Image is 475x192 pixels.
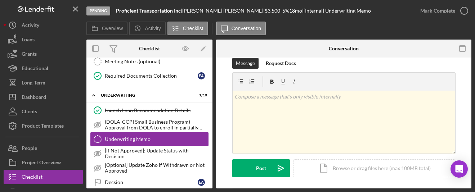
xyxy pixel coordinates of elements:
div: Product Templates [22,119,64,135]
label: Overview [102,26,123,31]
button: People [4,141,83,155]
div: Project Overview [22,155,61,172]
div: Required Documents Collection [105,73,198,79]
b: Proficient Transportation Inc [116,8,181,14]
div: People [22,141,37,157]
button: Request Docs [262,58,300,69]
button: Loans [4,32,83,47]
div: Request Docs [266,58,296,69]
div: [PERSON_NAME] [PERSON_NAME] | [182,8,265,14]
button: Mark Complete [413,4,471,18]
div: Mark Complete [420,4,455,18]
div: E A [198,179,205,186]
div: Dashboard [22,90,46,106]
div: Message [236,58,255,69]
a: (DOLA-CCPI Small Business Program) Approval from DOLA to enroll in partially forgivable loan fund [90,118,209,132]
button: Activity [4,18,83,32]
button: Product Templates [4,119,83,133]
div: Open Intercom Messenger [451,160,468,178]
div: E A [198,72,205,79]
div: Activity [22,18,39,34]
button: Checklist [4,170,83,184]
div: 1 / 10 [194,93,207,97]
div: Post [256,159,266,177]
div: | [116,8,182,14]
div: Underwriting [101,93,189,97]
div: Launch Loan Recommendation Details [105,108,209,113]
div: (DOLA-CCPI Small Business Program) Approval from DOLA to enroll in partially forgivable loan fund [105,119,209,131]
div: 5 % [282,8,289,14]
button: Conversation [216,22,266,35]
div: Loans [22,32,35,49]
a: DecsionEA [90,175,209,189]
button: Dashboard [4,90,83,104]
button: Activity [129,22,165,35]
a: Launch Loan Recommendation Details [90,103,209,118]
div: Pending [86,6,110,15]
div: Checklist [22,170,42,186]
a: Underwriting Memo [90,132,209,146]
div: [Optional] Update Zoho if Withdrawn or Not Approved [105,162,209,174]
button: Long-Term [4,76,83,90]
div: Grants [22,47,37,63]
div: Educational [22,61,48,77]
button: Checklist [167,22,208,35]
div: Decsion [105,179,198,185]
a: Required Documents CollectionEA [90,69,209,83]
label: Activity [145,26,161,31]
div: Conversation [329,46,359,51]
button: Post [232,159,290,177]
div: | [Internal] Underwriting Memo [302,8,371,14]
label: Checklist [183,26,203,31]
div: Checklist [139,46,160,51]
a: [Optional] Update Zoho if Withdrawn or Not Approved [90,161,209,175]
span: $3,500 [265,8,280,14]
div: Underwriting Memo [105,136,209,142]
a: [If Not Approved]: Update Status with Decision [90,146,209,161]
div: 18 mo [289,8,302,14]
div: Long-Term [22,76,45,92]
div: [If Not Approved]: Update Status with Decision [105,148,209,159]
button: Clients [4,104,83,119]
a: Meeting Notes (optional) [90,54,209,69]
button: Grants [4,47,83,61]
button: Project Overview [4,155,83,170]
button: Educational [4,61,83,76]
div: Meeting Notes (optional) [105,59,209,64]
div: Clients [22,104,37,120]
label: Conversation [232,26,261,31]
button: Message [232,58,259,69]
button: Overview [86,22,127,35]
